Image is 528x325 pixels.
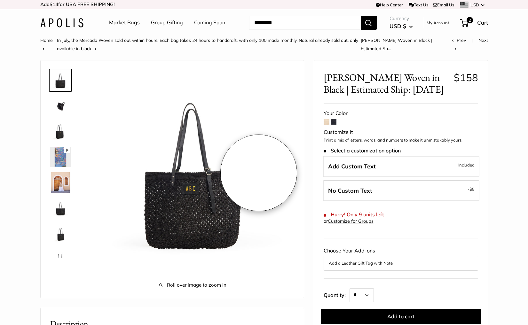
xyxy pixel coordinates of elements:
img: Apolis [40,18,83,27]
a: 2 Cart [461,18,488,28]
span: 2 [466,17,473,23]
span: Select a customization option [324,148,401,154]
div: Choose Your Add-ons [324,246,478,270]
img: Mercado Woven in Black | Estimated Ship: Oct. 19th [92,70,294,272]
a: In July, the Mercado Woven sold out within hours. Each bag takes 24 hours to handcraft, with only... [57,37,358,51]
a: Email Us [433,2,454,7]
a: Mercado Woven in Black | Estimated Ship: Oct. 19th [49,248,72,271]
img: Mercado Woven in Black | Estimated Ship: Oct. 19th [50,172,71,193]
nav: Breadcrumb [40,36,452,53]
label: Quantity: [324,286,350,302]
img: Mercado Woven in Black | Estimated Ship: Oct. 19th [50,198,71,218]
button: Search [361,16,377,30]
label: Add Custom Text [323,156,479,177]
span: USD $ [390,23,406,29]
img: Mercado Woven in Black | Estimated Ship: Oct. 19th [50,147,71,167]
label: Leave Blank [323,180,479,201]
a: Mercado Woven in Black | Estimated Ship: Oct. 19th [49,94,72,117]
a: My Account [427,19,449,27]
button: USD $ [390,21,413,31]
p: Print a mix of letters, words, and numbers to make it unmistakably yours. [324,137,478,143]
span: [PERSON_NAME] Woven in Black | Estimated Ship: [DATE] [324,72,449,95]
span: USD [470,2,479,7]
a: Prev [452,37,466,43]
img: Mercado Woven in Black | Estimated Ship: Oct. 19th [50,96,71,116]
img: Mercado Woven in Black | Estimated Ship: Oct. 19th [50,223,71,244]
a: Mercado Woven in Black | Estimated Ship: Oct. 19th [49,197,72,220]
input: Search... [249,16,361,30]
span: Hurry! Only 9 units left [324,212,384,218]
span: No Custom Text [328,187,372,194]
span: $5 [469,187,475,192]
a: Text Us [409,2,428,7]
span: Add Custom Text [328,163,376,170]
span: [PERSON_NAME] Woven in Black | Estimated Sh... [361,37,432,51]
span: Roll over image to zoom in [92,281,294,290]
a: Home [40,37,53,43]
span: Currency [390,14,413,23]
span: $158 [454,71,478,84]
img: Mercado Woven in Black | Estimated Ship: Oct. 19th [50,249,71,269]
a: Mercado Woven in Black | Estimated Ship: Oct. 19th [49,69,72,92]
div: Your Color [324,109,478,118]
a: Mercado Woven in Black | Estimated Ship: Oct. 19th [49,120,72,143]
span: Included [458,161,475,169]
a: Mercado Woven in Black | Estimated Ship: Oct. 19th [49,145,72,168]
a: Coming Soon [194,18,225,27]
span: - [468,185,475,193]
a: Group Gifting [151,18,183,27]
img: Mercado Woven in Black | Estimated Ship: Oct. 19th [50,70,71,90]
button: Add a Leather Gift Tag with Note [329,259,473,267]
div: Customize It [324,128,478,137]
a: Mercado Woven in Black | Estimated Ship: Oct. 19th [49,222,72,245]
span: Cart [477,19,488,26]
div: or [324,217,374,226]
a: Customize for Groups [328,218,374,224]
img: Mercado Woven in Black | Estimated Ship: Oct. 19th [50,121,71,142]
a: Mercado Woven in Black | Estimated Ship: Oct. 19th [49,171,72,194]
a: Market Bags [109,18,140,27]
button: Add to cart [321,309,481,324]
a: Help Center [376,2,403,7]
span: $14 [50,1,58,7]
